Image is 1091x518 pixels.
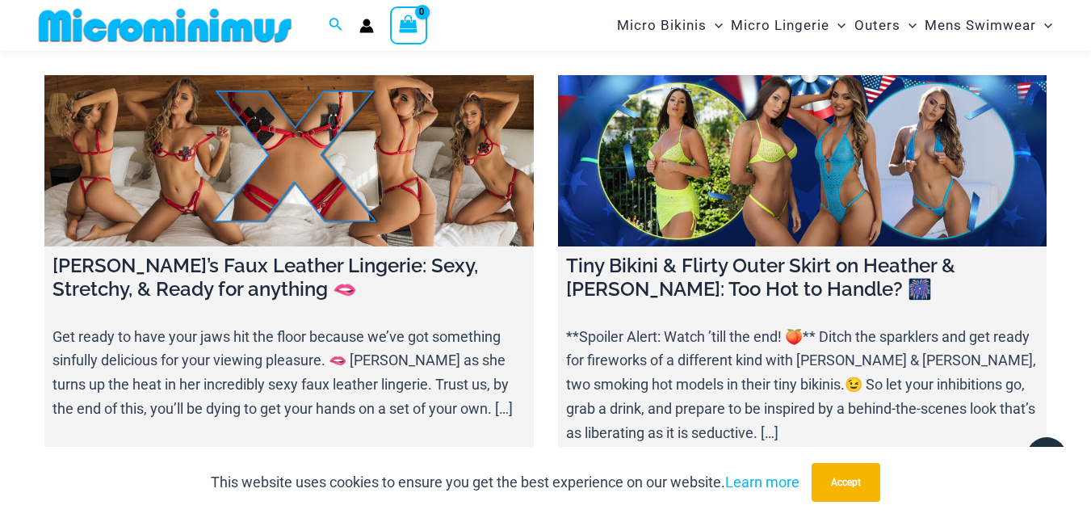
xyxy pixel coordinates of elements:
a: Mens SwimwearMenu ToggleMenu Toggle [921,5,1056,46]
a: Micro BikinisMenu ToggleMenu Toggle [613,5,727,46]
a: Search icon link [329,15,343,36]
span: Micro Lingerie [731,5,829,46]
h4: [PERSON_NAME]’s Faux Leather Lingerie: Sexy, Stretchy, & Ready for anything 🫦 [52,255,526,301]
a: Jadey’s Faux Leather Lingerie: Sexy, Stretchy, & Ready for anything 🫦 [44,75,534,246]
nav: Site Navigation [611,2,1059,48]
p: **Spoiler Alert: Watch ’till the end! 🍑** Ditch the sparklers and get ready for fireworks of a di... [566,325,1039,445]
p: Get ready to have your jaws hit the floor because we’ve got something sinfully delicious for your... [52,325,526,421]
a: Micro LingerieMenu ToggleMenu Toggle [727,5,850,46]
p: This website uses cookies to ensure you get the best experience on our website. [211,470,799,495]
a: Account icon link [359,19,374,33]
a: Tiny Bikini & Flirty Outer Skirt on Heather & Jadey: Too Hot to Handle? 🎆 [558,75,1047,246]
a: Learn more [725,474,799,491]
span: Menu Toggle [900,5,917,46]
button: Accept [812,463,880,502]
img: MM SHOP LOGO FLAT [32,7,298,44]
span: Mens Swimwear [925,5,1036,46]
span: Menu Toggle [1036,5,1052,46]
a: OutersMenu ToggleMenu Toggle [850,5,921,46]
a: View Shopping Cart, empty [390,6,427,44]
span: Outers [854,5,900,46]
span: Menu Toggle [829,5,846,46]
span: Micro Bikinis [617,5,707,46]
h4: Tiny Bikini & Flirty Outer Skirt on Heather & [PERSON_NAME]: Too Hot to Handle? 🎆 [566,255,1039,301]
span: Menu Toggle [707,5,723,46]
